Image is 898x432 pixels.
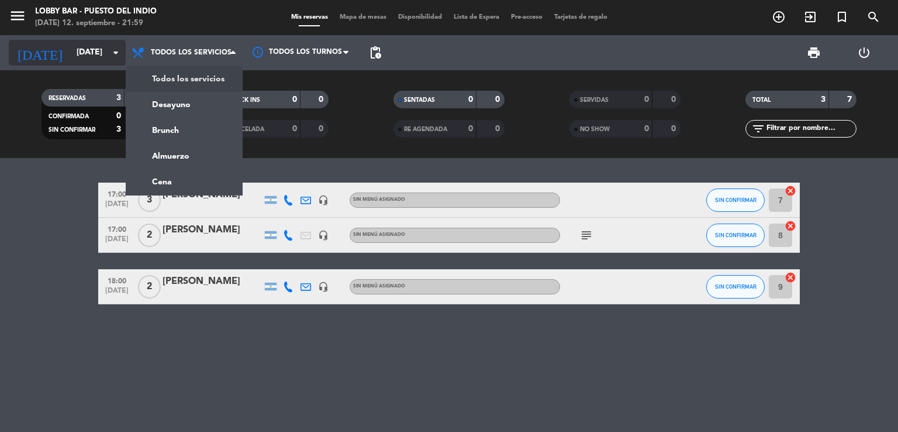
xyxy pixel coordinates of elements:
span: SENTADAS [404,97,435,103]
span: SERVIDAS [580,97,609,103]
i: headset_mic [318,282,329,292]
i: turned_in_not [835,10,849,24]
span: print [807,46,821,60]
i: subject [579,228,593,242]
a: Almuerzo [126,143,242,169]
i: exit_to_app [803,10,817,24]
strong: 0 [319,125,326,133]
span: 18:00 [102,273,132,287]
strong: 0 [468,125,473,133]
i: menu [9,7,26,25]
span: 2 [138,224,161,247]
div: [PERSON_NAME] [163,222,262,238]
i: search [866,10,880,24]
span: SIN CONFIRMAR [715,197,757,203]
span: CHECK INS [228,97,260,103]
span: CONFIRMADA [49,114,89,119]
i: cancel [785,220,796,232]
span: Todos los servicios [151,49,232,57]
i: headset_mic [318,230,329,241]
i: power_settings_new [857,46,871,60]
span: Lista de Espera [448,14,505,20]
strong: 0 [644,95,649,104]
span: 17:00 [102,187,132,200]
span: [DATE] [102,200,132,214]
span: Mis reservas [285,14,334,20]
button: SIN CONFIRMAR [706,188,765,212]
div: [DATE] 12. septiembre - 21:59 [35,18,157,29]
span: [DATE] [102,287,132,300]
a: Cena [126,169,242,195]
button: SIN CONFIRMAR [706,275,765,299]
span: SIN CONFIRMAR [715,283,757,290]
span: CANCELADA [228,126,264,132]
span: Tarjetas de regalo [548,14,613,20]
span: Sin menú asignado [353,232,405,237]
span: RESERVADAS [49,95,86,101]
i: headset_mic [318,195,329,205]
i: cancel [785,185,796,197]
strong: 0 [319,95,326,104]
strong: 0 [671,125,678,133]
strong: 0 [671,95,678,104]
div: LOG OUT [839,35,889,70]
strong: 0 [495,125,502,133]
a: Desayuno [126,92,242,118]
span: Sin menú asignado [353,197,405,202]
strong: 7 [847,95,854,104]
span: Sin menú asignado [353,284,405,289]
i: filter_list [751,122,765,136]
span: 17:00 [102,222,132,235]
a: Todos los servicios [126,66,242,92]
strong: 3 [116,125,121,133]
button: SIN CONFIRMAR [706,224,765,247]
span: RE AGENDADA [404,126,447,132]
i: cancel [785,272,796,283]
strong: 0 [292,125,297,133]
button: menu [9,7,26,29]
strong: 3 [821,95,826,104]
strong: 0 [292,95,297,104]
span: SIN CONFIRMAR [715,232,757,238]
strong: 3 [116,94,121,102]
span: 3 [138,188,161,212]
strong: 0 [495,95,502,104]
span: pending_actions [368,46,382,60]
span: Disponibilidad [392,14,448,20]
i: [DATE] [9,40,71,66]
span: 2 [138,275,161,299]
span: Mapa de mesas [334,14,392,20]
span: NO SHOW [580,126,610,132]
strong: 0 [116,112,121,120]
strong: 0 [644,125,649,133]
strong: 0 [468,95,473,104]
span: TOTAL [752,97,771,103]
span: [DATE] [102,235,132,249]
div: [PERSON_NAME] [163,274,262,289]
input: Filtrar por nombre... [765,122,856,135]
a: Brunch [126,118,242,143]
i: add_circle_outline [772,10,786,24]
span: Pre-acceso [505,14,548,20]
div: Lobby Bar - Puesto del Indio [35,6,157,18]
span: SIN CONFIRMAR [49,127,95,133]
i: arrow_drop_down [109,46,123,60]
